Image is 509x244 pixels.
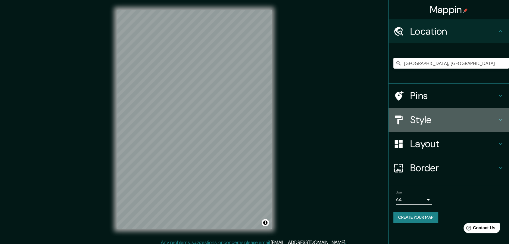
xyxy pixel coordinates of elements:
[430,4,468,16] h4: Mappin
[410,138,497,150] h4: Layout
[463,8,468,13] img: pin-icon.png
[389,156,509,180] div: Border
[117,10,272,229] canvas: Map
[410,25,497,37] h4: Location
[396,190,402,195] label: Size
[262,219,269,226] button: Toggle attribution
[410,162,497,174] h4: Border
[389,84,509,108] div: Pins
[410,90,497,102] h4: Pins
[389,132,509,156] div: Layout
[410,114,497,126] h4: Style
[393,212,438,223] button: Create your map
[396,195,432,205] div: A4
[393,58,509,69] input: Pick your city or area
[389,19,509,43] div: Location
[455,221,502,237] iframe: Help widget launcher
[389,108,509,132] div: Style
